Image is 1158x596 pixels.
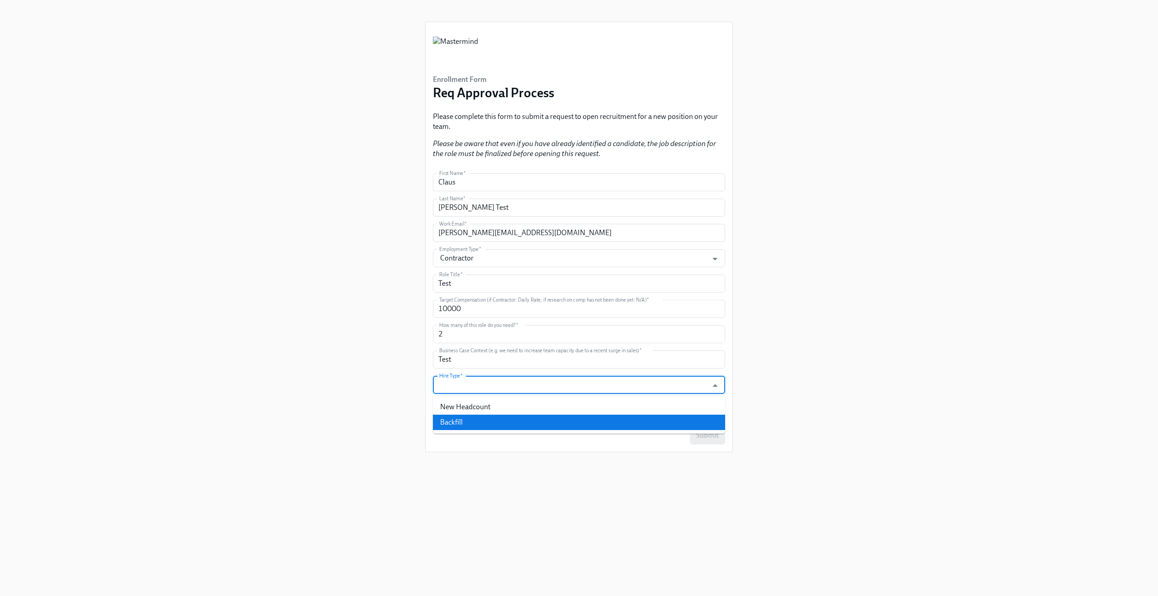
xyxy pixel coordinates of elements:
button: Close [708,378,722,393]
li: Backfill [433,415,725,430]
li: New Headcount [433,399,725,415]
p: Please complete this form to submit a request to open recruitment for a new position on your team. [433,112,725,132]
img: Mastermind [433,37,478,64]
h3: Req Approval Process [433,85,554,101]
em: Please be aware that even if you have already identified a candidate, the job description for the... [433,139,716,158]
h6: Enrollment Form [433,75,554,85]
button: Open [708,252,722,266]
